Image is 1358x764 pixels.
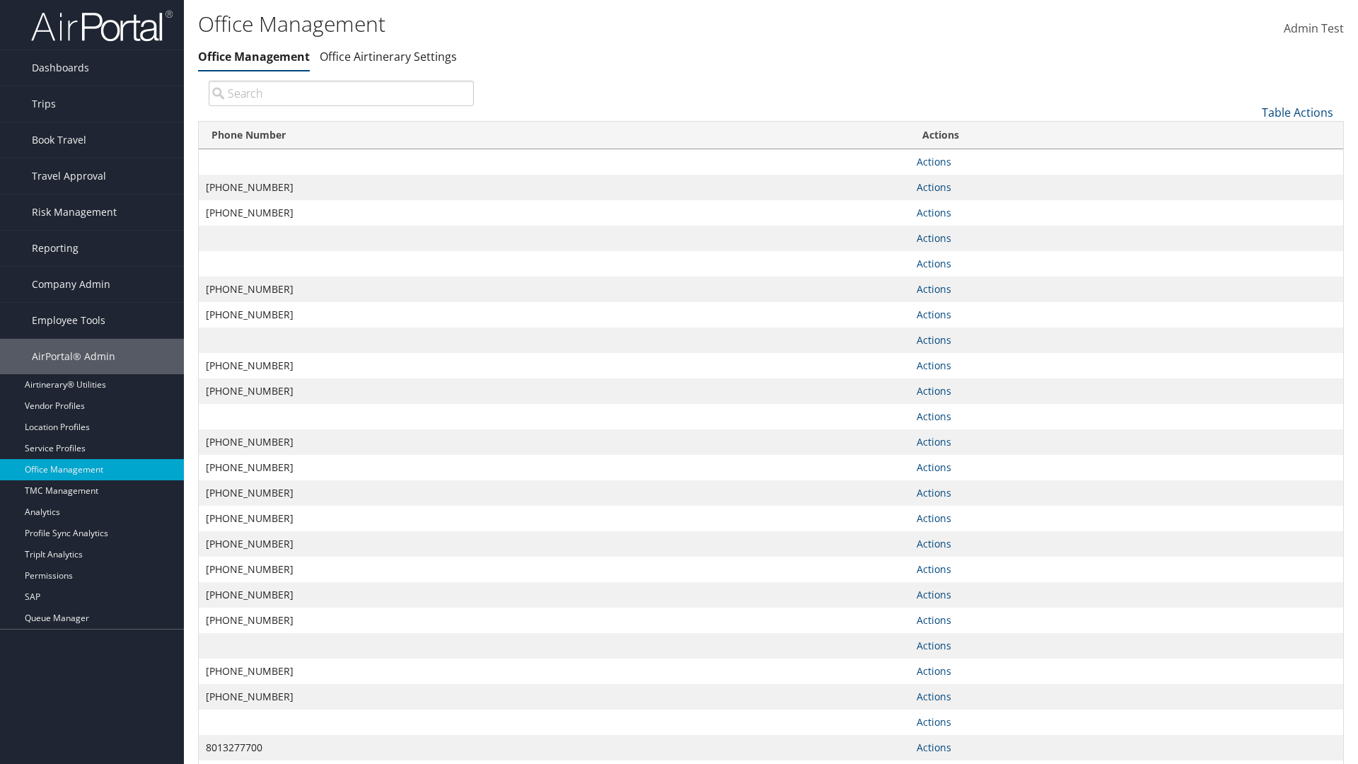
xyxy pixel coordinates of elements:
td: [PHONE_NUMBER] [199,480,910,506]
td: [PHONE_NUMBER] [199,277,910,302]
a: Actions [917,257,951,270]
span: Dashboards [32,50,89,86]
td: [PHONE_NUMBER] [199,608,910,633]
span: Risk Management [32,195,117,230]
a: Actions [917,537,951,550]
a: Actions [917,231,951,245]
th: Actions [910,122,1343,149]
a: Table Actions [1262,105,1333,120]
a: Actions [917,359,951,372]
a: Actions [917,180,951,194]
a: Actions [917,410,951,423]
a: Actions [917,486,951,499]
a: Actions [917,155,951,168]
h1: Office Management [198,9,962,39]
td: [PHONE_NUMBER] [199,659,910,684]
a: Actions [917,435,951,448]
a: Actions [917,206,951,219]
span: Travel Approval [32,158,106,194]
a: Actions [917,333,951,347]
span: Admin Test [1284,21,1344,36]
td: [PHONE_NUMBER] [199,378,910,404]
td: [PHONE_NUMBER] [199,531,910,557]
td: [PHONE_NUMBER] [199,175,910,200]
span: Employee Tools [32,303,105,338]
a: Admin Test [1284,7,1344,51]
span: Company Admin [32,267,110,302]
span: Reporting [32,231,79,266]
a: Actions [917,282,951,296]
a: Actions [917,664,951,678]
td: [PHONE_NUMBER] [199,429,910,455]
span: Book Travel [32,122,86,158]
a: Actions [917,715,951,729]
a: Actions [917,588,951,601]
td: [PHONE_NUMBER] [199,302,910,328]
span: AirPortal® Admin [32,339,115,374]
img: airportal-logo.png [31,9,173,42]
span: Trips [32,86,56,122]
a: Actions [917,690,951,703]
td: [PHONE_NUMBER] [199,506,910,531]
a: Actions [917,639,951,652]
a: Actions [917,741,951,754]
a: Office Management [198,49,310,64]
td: [PHONE_NUMBER] [199,200,910,226]
a: Actions [917,562,951,576]
a: Actions [917,384,951,398]
td: [PHONE_NUMBER] [199,353,910,378]
a: Actions [917,511,951,525]
td: [PHONE_NUMBER] [199,455,910,480]
a: Actions [917,308,951,321]
input: Search [209,81,474,106]
td: [PHONE_NUMBER] [199,557,910,582]
a: Actions [917,613,951,627]
td: 8013277700 [199,735,910,760]
th: Phone Number: activate to sort column ascending [199,122,910,149]
td: [PHONE_NUMBER] [199,684,910,710]
a: Actions [917,461,951,474]
td: [PHONE_NUMBER] [199,582,910,608]
a: Office Airtinerary Settings [320,49,457,64]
